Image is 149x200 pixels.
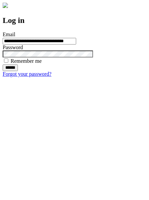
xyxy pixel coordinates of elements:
a: Forgot your password? [3,71,51,77]
label: Remember me [11,58,42,64]
label: Password [3,45,23,50]
h2: Log in [3,16,146,25]
img: logo-4e3dc11c47720685a147b03b5a06dd966a58ff35d612b21f08c02c0306f2b779.png [3,3,8,8]
label: Email [3,32,15,37]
